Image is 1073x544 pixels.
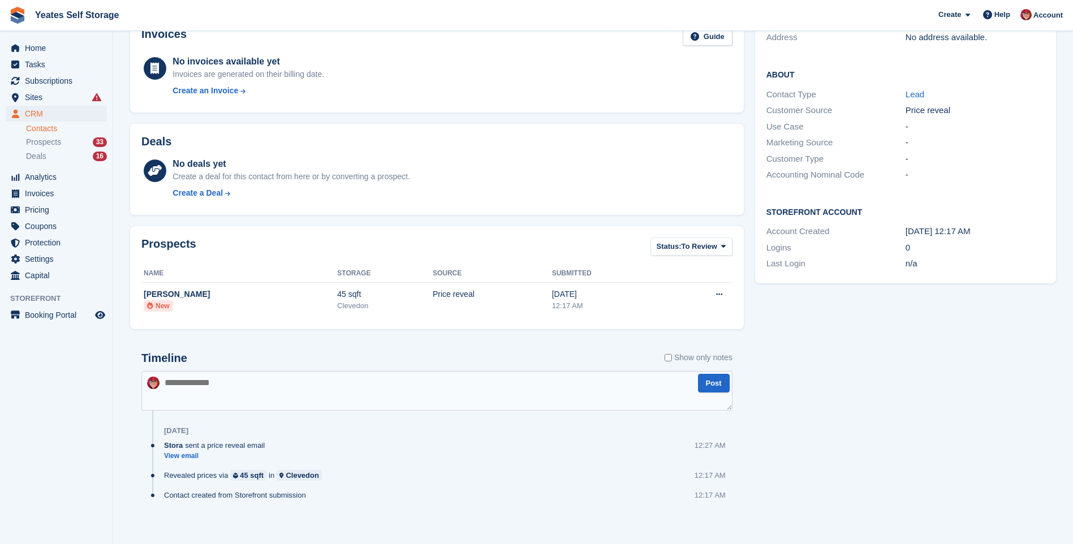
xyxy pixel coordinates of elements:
[25,169,93,185] span: Analytics
[25,267,93,283] span: Capital
[6,235,107,251] a: menu
[93,308,107,322] a: Preview store
[93,152,107,161] div: 16
[6,202,107,218] a: menu
[766,136,906,149] div: Marketing Source
[766,120,906,133] div: Use Case
[766,31,906,44] div: Address
[26,123,107,134] a: Contacts
[695,470,726,481] div: 12:17 AM
[25,185,93,201] span: Invoices
[766,241,906,254] div: Logins
[906,241,1045,254] div: 0
[144,300,173,312] li: New
[1033,10,1063,21] span: Account
[6,267,107,283] a: menu
[337,265,433,283] th: Storage
[173,68,324,80] div: Invoices are generated on their billing date.
[25,57,93,72] span: Tasks
[906,120,1045,133] div: -
[994,9,1010,20] span: Help
[173,187,410,199] a: Create a Deal
[147,377,160,389] img: Wendie Tanner
[25,202,93,218] span: Pricing
[683,28,732,46] a: Guide
[25,106,93,122] span: CRM
[766,169,906,182] div: Accounting Nominal Code
[173,85,324,97] a: Create an Invoice
[766,104,906,117] div: Customer Source
[6,40,107,56] a: menu
[682,241,717,252] span: To Review
[26,150,107,162] a: Deals 16
[25,89,93,105] span: Sites
[164,470,327,481] div: Revealed prices via in
[6,106,107,122] a: menu
[173,85,238,97] div: Create an Invoice
[650,238,732,256] button: Status: To Review
[766,225,906,238] div: Account Created
[552,265,665,283] th: Submitted
[1020,9,1032,20] img: Wendie Tanner
[906,225,1045,238] div: [DATE] 12:17 AM
[6,89,107,105] a: menu
[164,490,312,500] div: Contact created from Storefront submission
[938,9,961,20] span: Create
[26,136,107,148] a: Prospects 33
[173,55,324,68] div: No invoices available yet
[141,265,337,283] th: Name
[25,40,93,56] span: Home
[164,440,270,451] div: sent a price reveal email
[906,89,924,99] a: Lead
[6,57,107,72] a: menu
[657,241,682,252] span: Status:
[26,151,46,162] span: Deals
[6,73,107,89] a: menu
[25,307,93,323] span: Booking Portal
[766,206,1045,217] h2: Storefront Account
[695,490,726,500] div: 12:17 AM
[9,7,26,24] img: stora-icon-8386f47178a22dfd0bd8f6a31ec36ba5ce8667c1dd55bd0f319d3a0aa187defe.svg
[141,135,171,148] h2: Deals
[906,153,1045,166] div: -
[766,88,906,101] div: Contact Type
[173,171,410,183] div: Create a deal for this contact from here or by converting a prospect.
[766,257,906,270] div: Last Login
[173,187,223,199] div: Create a Deal
[141,352,187,365] h2: Timeline
[164,440,183,451] span: Stora
[240,470,264,481] div: 45 sqft
[906,136,1045,149] div: -
[766,153,906,166] div: Customer Type
[698,374,730,392] button: Post
[906,104,1045,117] div: Price reveal
[31,6,124,24] a: Yeates Self Storage
[766,68,1045,80] h2: About
[25,218,93,234] span: Coupons
[92,93,101,102] i: Smart entry sync failures have occurred
[164,451,270,461] a: View email
[337,300,433,312] div: Clevedon
[230,470,266,481] a: 45 sqft
[433,288,552,300] div: Price reveal
[906,169,1045,182] div: -
[552,288,665,300] div: [DATE]
[6,218,107,234] a: menu
[6,251,107,267] a: menu
[164,426,188,435] div: [DATE]
[25,251,93,267] span: Settings
[6,185,107,201] a: menu
[337,288,433,300] div: 45 sqft
[6,307,107,323] a: menu
[665,352,672,364] input: Show only notes
[906,31,1045,44] div: No address available.
[6,169,107,185] a: menu
[141,28,187,46] h2: Invoices
[665,352,732,364] label: Show only notes
[552,300,665,312] div: 12:17 AM
[93,137,107,147] div: 33
[141,238,196,258] h2: Prospects
[286,470,319,481] div: Clevedon
[433,265,552,283] th: Source
[10,293,113,304] span: Storefront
